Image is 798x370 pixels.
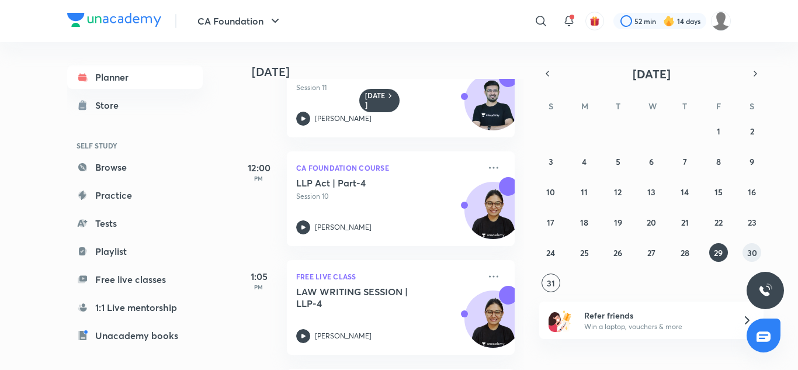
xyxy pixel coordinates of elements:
[648,101,657,112] abbr: Wednesday
[190,9,289,33] button: CA Foundation
[642,213,661,231] button: August 20, 2025
[67,13,161,30] a: Company Logo
[609,213,627,231] button: August 19, 2025
[67,212,203,235] a: Tests
[575,243,594,262] button: August 25, 2025
[67,65,203,89] a: Planner
[582,156,587,167] abbr: August 4, 2025
[235,269,282,283] h5: 1:05
[681,247,689,258] abbr: August 28, 2025
[235,175,282,182] p: PM
[642,152,661,171] button: August 6, 2025
[709,182,728,201] button: August 15, 2025
[296,82,480,93] p: Session 11
[748,217,757,228] abbr: August 23, 2025
[709,152,728,171] button: August 8, 2025
[67,184,203,207] a: Practice
[609,243,627,262] button: August 26, 2025
[716,156,721,167] abbr: August 8, 2025
[584,309,728,321] h6: Refer friends
[758,283,772,298] img: ttu
[681,186,689,198] abbr: August 14, 2025
[709,122,728,140] button: August 1, 2025
[549,309,572,332] img: referral
[549,101,553,112] abbr: Sunday
[465,297,521,353] img: Avatar
[748,186,756,198] abbr: August 16, 2025
[67,13,161,27] img: Company Logo
[575,213,594,231] button: August 18, 2025
[709,243,728,262] button: August 29, 2025
[750,156,754,167] abbr: August 9, 2025
[296,177,442,189] h5: LLP Act | Part-4
[235,161,282,175] h5: 12:00
[465,188,521,244] img: Avatar
[675,243,694,262] button: August 28, 2025
[547,278,555,289] abbr: August 31, 2025
[315,331,372,341] p: [PERSON_NAME]
[542,182,560,201] button: August 10, 2025
[365,91,386,110] h6: [DATE]
[711,11,731,31] img: kashish kumari
[315,113,372,124] p: [PERSON_NAME]
[613,247,622,258] abbr: August 26, 2025
[67,268,203,291] a: Free live classes
[549,156,553,167] abbr: August 3, 2025
[547,217,554,228] abbr: August 17, 2025
[609,182,627,201] button: August 12, 2025
[743,182,761,201] button: August 16, 2025
[642,182,661,201] button: August 13, 2025
[714,247,723,258] abbr: August 29, 2025
[589,16,600,26] img: avatar
[67,136,203,155] h6: SELF STUDY
[585,12,604,30] button: avatar
[717,126,720,137] abbr: August 1, 2025
[709,213,728,231] button: August 22, 2025
[649,156,654,167] abbr: August 6, 2025
[67,324,203,347] a: Unacademy books
[546,186,555,198] abbr: August 10, 2025
[647,247,655,258] abbr: August 27, 2025
[67,155,203,179] a: Browse
[614,217,622,228] abbr: August 19, 2025
[542,213,560,231] button: August 17, 2025
[575,152,594,171] button: August 4, 2025
[616,156,620,167] abbr: August 5, 2025
[581,186,588,198] abbr: August 11, 2025
[682,101,687,112] abbr: Thursday
[315,222,372,233] p: [PERSON_NAME]
[546,247,555,258] abbr: August 24, 2025
[750,126,754,137] abbr: August 2, 2025
[743,243,761,262] button: August 30, 2025
[296,286,442,309] h5: LAW WRITING SESSION | LLP-4
[95,98,126,112] div: Store
[743,152,761,171] button: August 9, 2025
[714,186,723,198] abbr: August 15, 2025
[296,191,480,202] p: Session 10
[581,101,588,112] abbr: Monday
[575,182,594,201] button: August 11, 2025
[580,217,588,228] abbr: August 18, 2025
[647,217,656,228] abbr: August 20, 2025
[663,15,675,27] img: streak
[556,65,747,82] button: [DATE]
[252,65,526,79] h4: [DATE]
[714,217,723,228] abbr: August 22, 2025
[675,182,694,201] button: August 14, 2025
[616,101,620,112] abbr: Tuesday
[235,283,282,291] p: PM
[614,186,622,198] abbr: August 12, 2025
[633,66,671,82] span: [DATE]
[542,152,560,171] button: August 3, 2025
[681,217,689,228] abbr: August 21, 2025
[716,101,721,112] abbr: Friday
[647,186,655,198] abbr: August 13, 2025
[675,213,694,231] button: August 21, 2025
[542,274,560,292] button: August 31, 2025
[747,247,757,258] abbr: August 30, 2025
[609,152,627,171] button: August 5, 2025
[584,321,728,332] p: Win a laptop, vouchers & more
[542,243,560,262] button: August 24, 2025
[465,79,521,136] img: Avatar
[67,296,203,319] a: 1:1 Live mentorship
